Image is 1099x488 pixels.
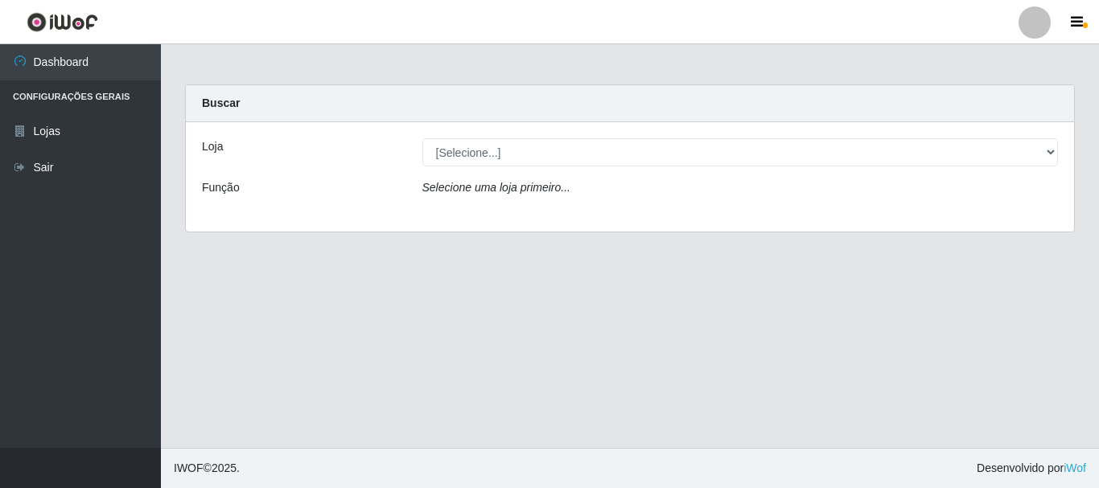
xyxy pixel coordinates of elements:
img: CoreUI Logo [27,12,98,32]
span: IWOF [174,461,204,474]
i: Selecione uma loja primeiro... [422,181,570,194]
label: Função [202,179,240,196]
strong: Buscar [202,96,240,109]
span: Desenvolvido por [977,460,1086,477]
a: iWof [1064,461,1086,474]
label: Loja [202,138,223,155]
span: © 2025 . [174,460,240,477]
